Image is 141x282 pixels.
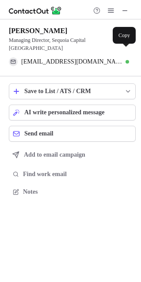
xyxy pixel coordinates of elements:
div: Save to List / ATS / CRM [24,88,120,95]
span: [EMAIL_ADDRESS][DOMAIN_NAME] [21,58,122,66]
button: Find work email [9,168,136,180]
button: save-profile-one-click [9,83,136,99]
button: AI write personalized message [9,105,136,120]
span: Send email [24,130,53,137]
span: Find work email [23,170,132,178]
span: AI write personalized message [24,109,105,116]
button: Send email [9,126,136,142]
div: Managing Director, Sequoia Capital [GEOGRAPHIC_DATA] [9,36,136,52]
span: Notes [23,188,132,196]
img: ContactOut v5.3.10 [9,5,62,16]
span: Add to email campaign [24,151,85,158]
div: [PERSON_NAME] [9,26,67,35]
button: Notes [9,186,136,198]
button: Add to email campaign [9,147,136,163]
